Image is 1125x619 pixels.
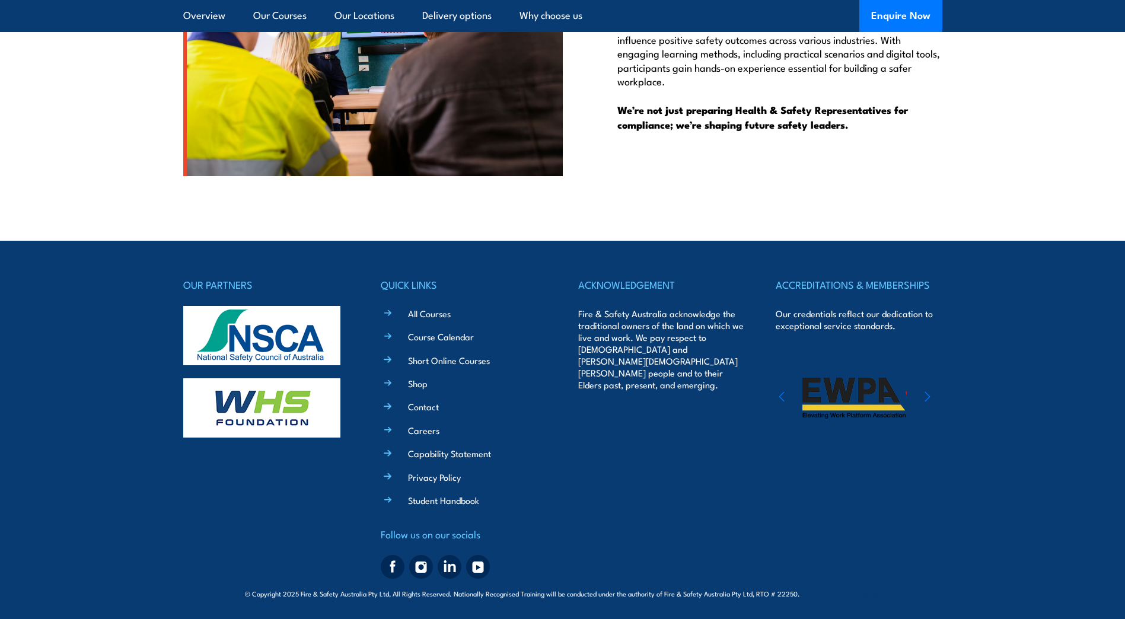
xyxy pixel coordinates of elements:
[408,447,491,460] a: Capability Statement
[776,276,942,293] h4: ACCREDITATIONS & MEMBERSHIPS
[381,526,547,543] h4: Follow us on our socials
[839,587,880,599] a: KND Digital
[802,378,906,419] img: ewpa-logo
[814,589,880,598] span: Site:
[408,307,451,320] a: All Courses
[183,306,340,365] img: nsca-logo-footer
[408,354,490,366] a: Short Online Courses
[408,424,439,436] a: Careers
[578,308,744,391] p: Fire & Safety Australia acknowledge the traditional owners of the land on which we live and work....
[381,276,547,293] h4: QUICK LINKS
[245,588,880,599] span: © Copyright 2025 Fire & Safety Australia Pty Ltd, All Rights Reserved. Nationally Recognised Trai...
[408,494,479,506] a: Student Handbook
[578,276,744,293] h4: ACKNOWLEDGEMENT
[408,330,474,343] a: Course Calendar
[408,471,461,483] a: Privacy Policy
[776,308,942,331] p: Our credentials reflect our dedication to exceptional service standards.
[183,276,349,293] h4: OUR PARTNERS
[183,378,340,438] img: whs-logo-footer
[408,400,439,413] a: Contact
[617,102,908,132] strong: We’re not just preparing Health & Safety Representatives for compliance; we’re shaping future saf...
[408,377,428,390] a: Shop
[906,376,1009,420] img: WAHA Working at height association – view FSAs working at height courses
